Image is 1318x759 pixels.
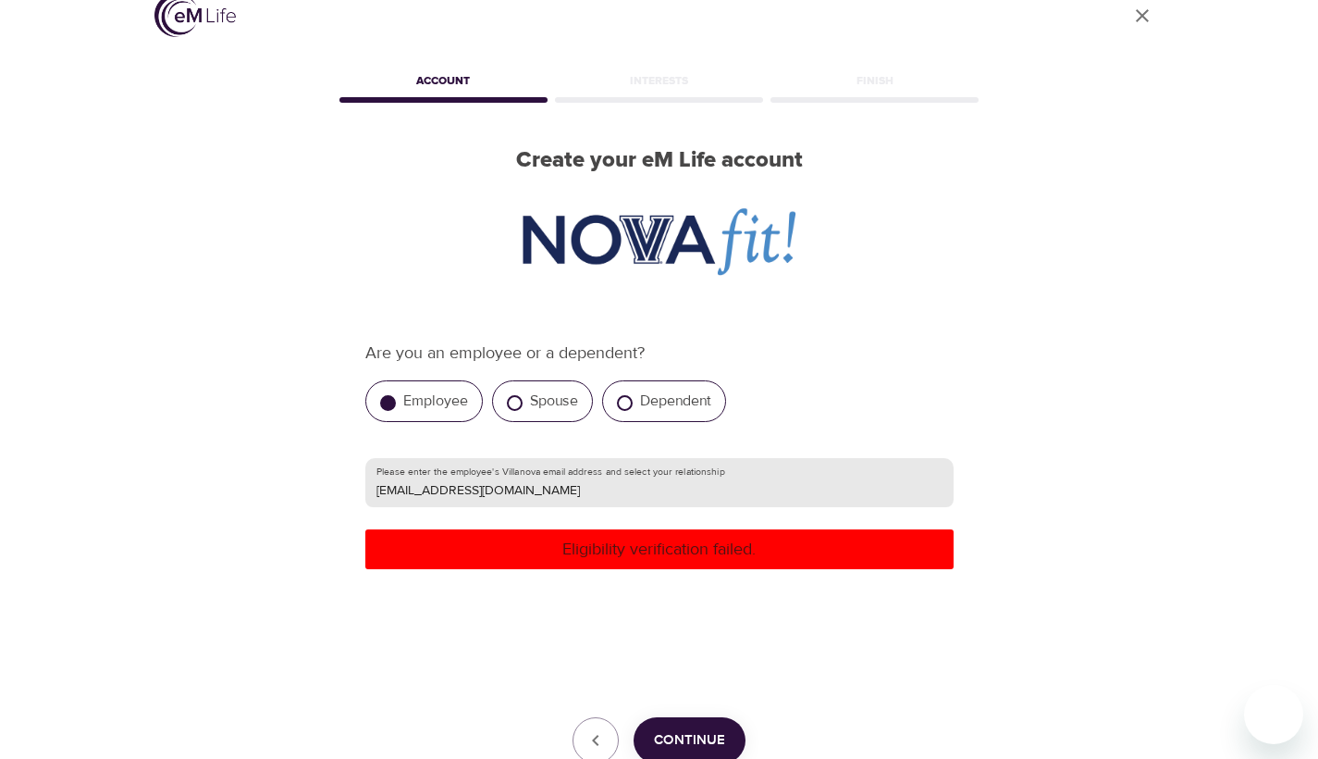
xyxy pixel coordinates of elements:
[496,196,821,289] img: Villanova%20logo.jpg
[1244,685,1303,744] iframe: Button to launch messaging window
[530,392,578,410] label: Spouse
[403,392,468,410] label: Employee
[365,341,954,366] p: Are you an employee or a dependent?
[654,728,725,753] span: Continue
[336,147,983,174] h2: Create your eM Life account
[640,392,711,410] label: Dependent
[373,537,946,562] p: Eligibility verification failed.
